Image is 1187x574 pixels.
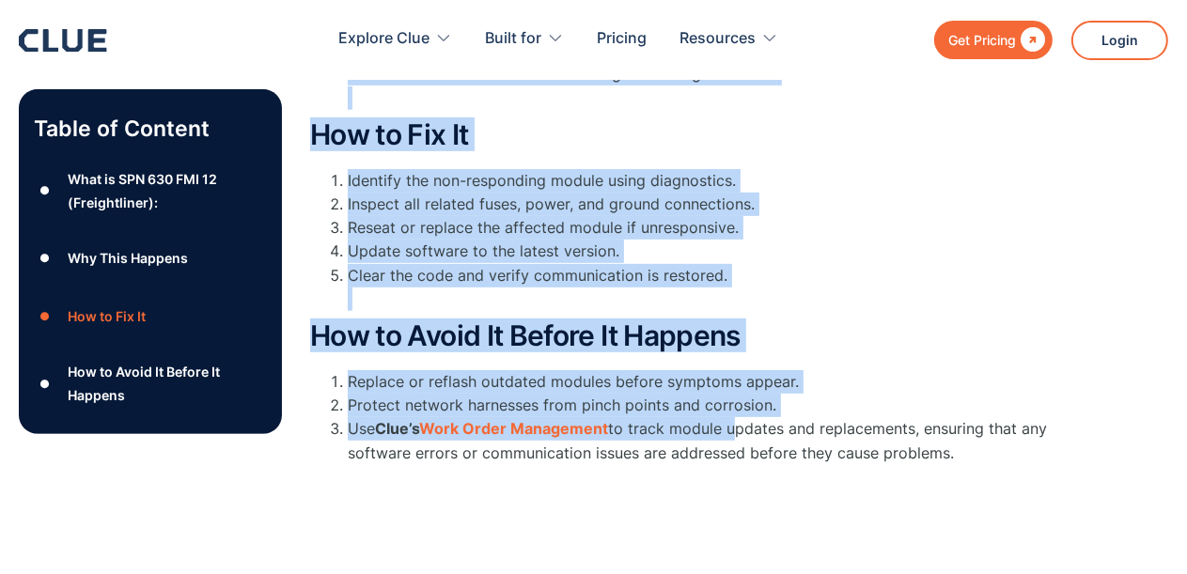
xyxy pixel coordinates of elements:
[485,9,541,69] div: Built for
[348,169,1062,193] li: Identify the non-responding module using diagnostics.
[34,244,267,272] a: ●Why This Happens
[948,28,1016,52] div: Get Pricing
[485,9,564,69] div: Built for
[348,240,1062,263] li: Update software to the latest version.
[338,9,452,69] div: Explore Clue
[34,244,56,272] div: ●
[34,114,267,144] p: Table of Content
[34,302,56,330] div: ●
[34,369,56,397] div: ●
[34,360,267,407] a: ●How to Avoid It Before It Happens
[348,394,1062,417] li: Protect network harnesses from pinch points and corrosion.
[348,62,1062,109] li: Internal software error in the receiving or sending controller.
[68,166,267,213] div: What is SPN 630 FMI 12 (Freightliner):
[597,9,647,69] a: Pricing
[338,9,430,69] div: Explore Clue
[419,419,608,438] a: Work Order Management
[1016,28,1045,52] div: 
[34,177,56,205] div: ●
[348,370,1062,394] li: Replace or reflash outdated modules before symptoms appear.
[348,193,1062,216] li: Inspect all related fuses, power, and ground connections.
[375,419,419,438] strong: Clue’s
[68,303,146,327] div: How to Fix It
[310,320,1062,351] h2: How to Avoid It Before It Happens
[348,216,1062,240] li: Reseat or replace the affected module if unresponsive.
[34,166,267,213] a: ●What is SPN 630 FMI 12 (Freightliner):
[34,302,267,330] a: ●How to Fix It
[679,9,756,69] div: Resources
[934,21,1053,59] a: Get Pricing
[679,9,778,69] div: Resources
[68,360,267,407] div: How to Avoid It Before It Happens
[1071,21,1168,60] a: Login
[310,119,1062,150] h2: How to Fix It
[348,264,1062,311] li: Clear the code and verify communication is restored.
[68,246,188,270] div: Why This Happens
[348,417,1062,464] li: Use to track module updates and replacements, ensuring that any software errors or communication ...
